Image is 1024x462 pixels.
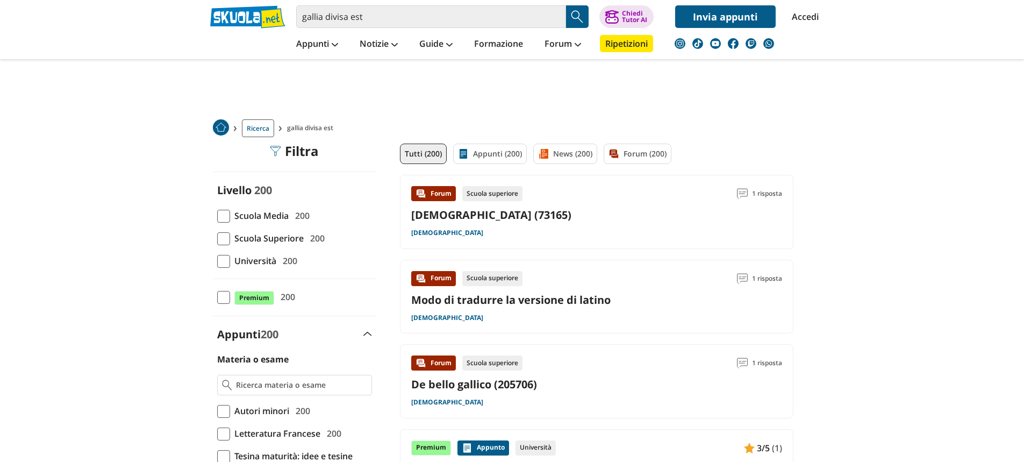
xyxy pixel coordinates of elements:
img: youtube [710,38,721,49]
span: 200 [261,327,278,342]
a: [DEMOGRAPHIC_DATA] (73165) [411,208,571,222]
img: Commenti lettura [737,273,748,284]
span: 200 [276,290,295,304]
span: (1) [772,441,782,455]
a: [DEMOGRAPHIC_DATA] [411,398,483,407]
a: Notizie [357,35,400,54]
img: Filtra filtri mobile [270,146,281,157]
input: Ricerca materia o esame [236,380,367,390]
span: 1 risposta [752,356,782,371]
a: Appunti (200) [453,144,527,164]
a: [DEMOGRAPHIC_DATA] [411,314,483,322]
span: 200 [291,209,310,223]
label: Appunti [217,327,278,342]
div: Scuola superiore [462,356,522,371]
a: Forum [542,35,584,54]
img: instagram [675,38,685,49]
span: 3/5 [757,441,770,455]
img: Ricerca materia o esame [222,380,232,390]
a: Home [213,119,229,137]
div: Scuola superiore [462,271,522,286]
div: Università [515,440,556,456]
img: facebook [728,38,739,49]
div: Chiedi Tutor AI [622,10,647,23]
img: Cerca appunti, riassunti o versioni [569,9,585,25]
img: Commenti lettura [737,358,748,368]
span: Scuola Media [230,209,289,223]
div: Appunto [457,440,509,456]
img: Apri e chiudi sezione [363,332,372,336]
a: Guide [417,35,455,54]
a: Ripetizioni [600,35,653,52]
a: Accedi [792,5,814,28]
span: Letteratura Francese [230,427,320,440]
img: Forum filtro contenuto [608,148,619,159]
label: Materia o esame [217,353,289,365]
img: Appunti filtro contenuto [458,148,469,159]
span: 200 [323,427,341,440]
a: De bello gallico (205706) [411,377,537,392]
span: 200 [291,404,310,418]
img: News filtro contenuto [538,148,549,159]
span: 200 [306,231,325,245]
div: Filtra [270,144,319,159]
span: Università [230,254,276,268]
a: [DEMOGRAPHIC_DATA] [411,229,483,237]
img: Appunti contenuto [462,443,472,453]
a: Formazione [471,35,526,54]
div: Premium [411,440,451,456]
div: Scuola superiore [462,186,522,201]
img: Appunti contenuto [744,443,755,453]
a: Invia appunti [675,5,776,28]
div: Forum [411,356,456,371]
span: 1 risposta [752,271,782,286]
div: Forum [411,271,456,286]
a: Appunti [293,35,341,54]
img: Forum contenuto [416,358,426,368]
img: tiktok [692,38,703,49]
img: Commenti lettura [737,188,748,199]
span: Autori minori [230,404,289,418]
a: Modo di tradurre la versione di latino [411,293,611,307]
img: twitch [746,38,756,49]
label: Livello [217,183,252,197]
span: 200 [278,254,297,268]
a: Ricerca [242,119,274,137]
button: Search Button [566,5,589,28]
input: Cerca appunti, riassunti o versioni [296,5,566,28]
img: WhatsApp [763,38,774,49]
img: Forum contenuto [416,188,426,199]
img: Home [213,119,229,136]
span: Scuola Superiore [230,231,304,245]
a: Tutti (200) [400,144,447,164]
span: gallia divisa est [287,119,338,137]
span: 1 risposta [752,186,782,201]
img: Forum contenuto [416,273,426,284]
span: Premium [234,291,274,305]
div: Forum [411,186,456,201]
a: News (200) [533,144,597,164]
button: ChiediTutor AI [599,5,654,28]
a: Forum (200) [604,144,671,164]
span: 200 [254,183,272,197]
